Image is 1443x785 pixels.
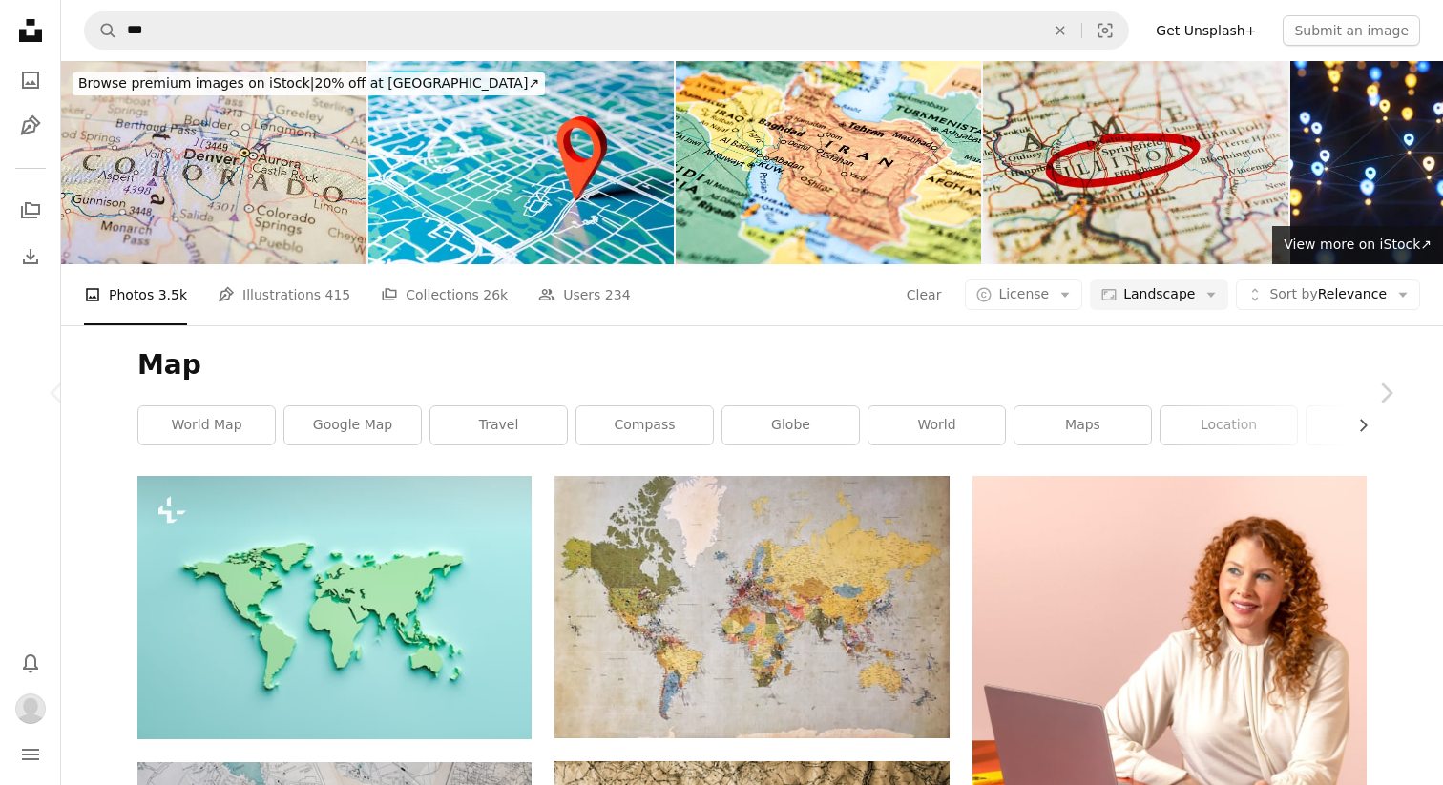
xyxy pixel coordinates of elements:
[78,75,539,91] span: 20% off at [GEOGRAPHIC_DATA] ↗
[284,406,421,444] a: google map
[137,476,532,738] img: relief map of the world with soft shadows and pastel colors. concept of travel and exploration. 3...
[1307,406,1443,444] a: city map
[218,264,350,325] a: Illustrations 415
[11,735,50,774] button: Menu
[11,107,50,145] a: Illustrations
[368,61,674,264] img: Background based on the concept of local location-based services, 3d rendering
[1039,12,1081,49] button: Clear
[538,264,630,325] a: Users 234
[554,476,949,737] img: blue, green, and yellow world map
[78,75,314,91] span: Browse premium images on iStock |
[381,264,508,325] a: Collections 26k
[61,61,556,107] a: Browse premium images on iStock|20% off at [GEOGRAPHIC_DATA]↗
[676,61,981,264] img: Map of Iran
[1283,15,1420,46] button: Submit an image
[868,406,1005,444] a: world
[138,406,275,444] a: world map
[430,406,567,444] a: travel
[1236,279,1420,310] button: Sort byRelevance
[554,598,949,615] a: blue, green, and yellow world map
[1272,226,1443,264] a: View more on iStock↗
[1144,15,1267,46] a: Get Unsplash+
[483,284,508,305] span: 26k
[11,690,50,728] button: Profile
[11,61,50,99] a: Photos
[325,284,351,305] span: 415
[85,12,117,49] button: Search Unsplash
[576,406,713,444] a: compass
[61,61,366,264] img: Map Of Colorado
[605,284,631,305] span: 234
[722,406,859,444] a: globe
[965,279,1082,310] button: License
[1082,12,1128,49] button: Visual search
[1161,406,1297,444] a: location
[1328,301,1443,485] a: Next
[1090,279,1228,310] button: Landscape
[84,11,1129,50] form: Find visuals sitewide
[11,644,50,682] button: Notifications
[906,279,943,310] button: Clear
[15,693,46,724] img: Avatar of user Andy Schick
[1014,406,1151,444] a: maps
[1269,286,1317,301] span: Sort by
[137,598,532,615] a: relief map of the world with soft shadows and pastel colors. concept of travel and exploration. 3...
[1284,237,1432,252] span: View more on iStock ↗
[11,192,50,230] a: Collections
[1269,285,1387,304] span: Relevance
[1123,285,1195,304] span: Landscape
[998,286,1049,301] span: License
[11,238,50,276] a: Download History
[983,61,1288,264] img: Illinois Marked on Map
[137,348,1367,382] h1: Map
